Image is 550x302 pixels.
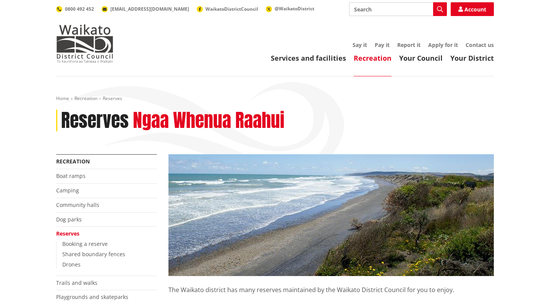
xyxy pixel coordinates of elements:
a: Drones [62,261,81,268]
a: Recreation [74,95,97,102]
a: Recreation [354,53,391,63]
img: Waikato District Council - Te Kaunihera aa Takiwaa o Waikato [56,24,113,63]
a: WaikatoDistrictCouncil [197,6,258,12]
a: Trails and walks [56,279,97,286]
a: 0800 492 452 [56,6,94,12]
a: Recreation [56,158,90,165]
span: [EMAIL_ADDRESS][DOMAIN_NAME] [110,6,189,12]
span: @WaikatoDistrict [275,5,314,12]
p: The Waikato district has many reserves maintained by the Waikato District Council for you to enjoy. [168,276,494,294]
img: Port Waikato coastal reserve [168,154,494,276]
a: Contact us [466,41,494,48]
a: @WaikatoDistrict [266,5,314,12]
a: Reserves [56,230,79,237]
a: Your District [450,53,494,63]
a: Community halls [56,201,99,208]
a: Services and facilities [271,53,346,63]
input: Search input [349,2,447,16]
a: Apply for it [428,41,458,48]
a: Account [451,2,494,16]
a: Home [56,95,69,102]
a: Playgrounds and skateparks [56,293,128,300]
a: Your Council [399,53,443,63]
h2: Ngaa Whenua Raahui [133,110,285,132]
a: Say it [353,41,367,48]
a: Report it [397,41,421,48]
a: Camping [56,187,79,194]
span: 0800 492 452 [65,6,94,12]
a: Dog parks [56,216,82,223]
a: Booking a reserve [62,240,108,247]
h1: Reserves [61,110,129,132]
span: WaikatoDistrictCouncil [205,6,258,12]
a: Pay it [375,41,390,48]
a: Shared boundary fences [62,250,125,258]
nav: breadcrumb [56,95,494,102]
a: Boat ramps [56,172,86,179]
a: [EMAIL_ADDRESS][DOMAIN_NAME] [102,6,189,12]
span: Reserves [103,95,122,102]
